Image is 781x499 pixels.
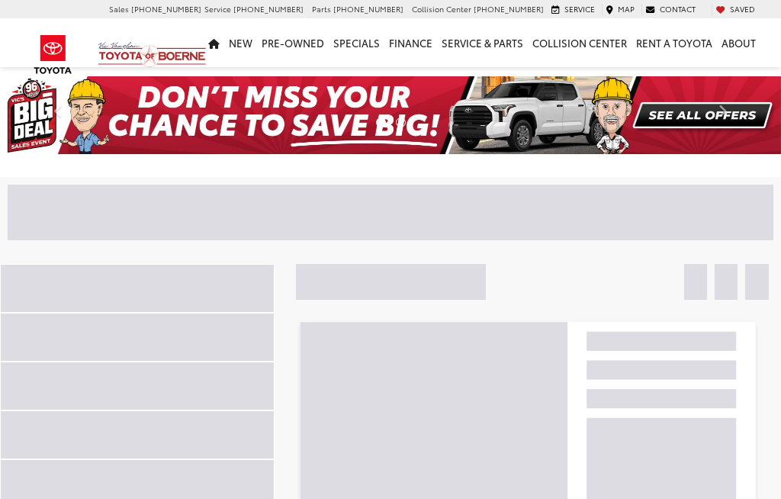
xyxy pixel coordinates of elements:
img: Toyota [24,30,82,79]
span: [PHONE_NUMBER] [474,3,544,14]
a: Service [548,4,599,14]
span: Sales [109,3,129,14]
span: [PHONE_NUMBER] [131,3,201,14]
a: Service & Parts: Opens in a new tab [437,18,528,67]
span: Collision Center [412,3,471,14]
a: Specials [329,18,384,67]
a: New [224,18,257,67]
span: Service [564,3,595,14]
img: Vic Vaughan Toyota of Boerne [98,41,207,68]
span: [PHONE_NUMBER] [333,3,403,14]
a: Contact [641,4,699,14]
span: [PHONE_NUMBER] [233,3,304,14]
span: Map [618,3,635,14]
span: Parts [312,3,331,14]
a: Collision Center [528,18,632,67]
span: Saved [730,3,755,14]
a: Home [204,18,224,67]
a: Finance [384,18,437,67]
a: About [717,18,760,67]
span: Service [204,3,231,14]
span: Contact [660,3,696,14]
a: Map [602,4,638,14]
a: Rent a Toyota [632,18,717,67]
a: My Saved Vehicles [712,4,759,14]
a: Pre-Owned [257,18,329,67]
